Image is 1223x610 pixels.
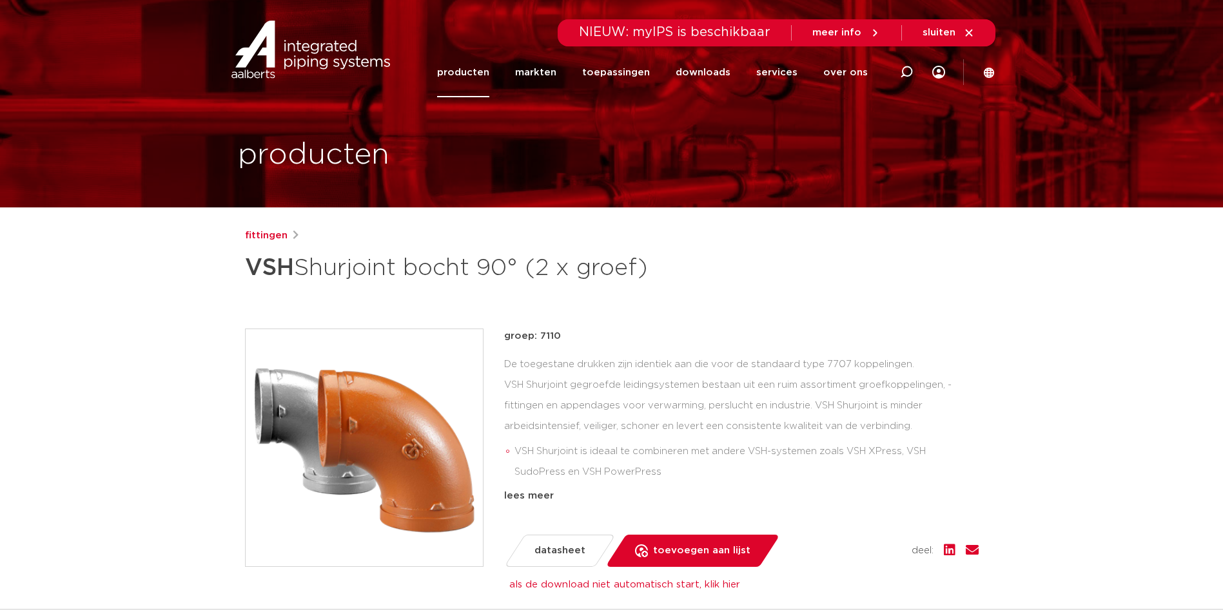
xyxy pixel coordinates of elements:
[653,540,750,561] span: toevoegen aan lijst
[514,441,979,482] li: VSH Shurjoint is ideaal te combineren met andere VSH-systemen zoals VSH XPress, VSH SudoPress en ...
[923,28,955,37] span: sluiten
[514,482,979,524] li: het ‘Aalberts integrated piping systems’ assortiment beslaat een volledig geïntegreerd systeem va...
[756,48,797,97] a: services
[582,48,650,97] a: toepassingen
[504,329,979,344] p: groep: 7110
[504,535,615,567] a: datasheet
[509,580,740,589] a: als de download niet automatisch start, klik hier
[246,329,483,566] img: Product Image for VSH Shurjoint bocht 90° (2 x groef)
[534,540,585,561] span: datasheet
[245,256,294,280] strong: VSH
[579,26,770,39] span: NIEUW: myIPS is beschikbaar
[515,48,556,97] a: markten
[812,27,881,39] a: meer info
[245,228,288,243] a: fittingen
[238,135,389,176] h1: producten
[437,48,868,97] nav: Menu
[504,488,979,504] div: lees meer
[812,28,861,37] span: meer info
[676,48,730,97] a: downloads
[437,48,489,97] a: producten
[245,249,729,287] h1: Shurjoint bocht 90° (2 x groef)
[912,543,934,558] span: deel:
[923,27,975,39] a: sluiten
[823,48,868,97] a: over ons
[504,354,979,483] div: De toegestane drukken zijn identiek aan die voor de standaard type 7707 koppelingen. VSH Shurjoin...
